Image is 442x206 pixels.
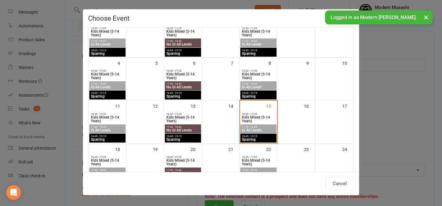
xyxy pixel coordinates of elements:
[266,101,277,111] div: 15
[228,101,239,111] div: 14
[91,70,124,72] span: 16:30 - 17:20
[228,144,239,154] div: 21
[166,135,200,138] span: 18:45 - 19:15
[91,40,124,42] span: 17:45 - 18:45
[91,85,124,89] span: Gi All Levels
[166,128,200,132] span: No Gi All Levels
[342,144,353,154] div: 24
[166,113,200,115] span: 16:30 - 17:20
[166,126,200,128] span: 17:45 - 18:45
[91,95,124,98] span: Sparring
[91,126,124,128] span: 17:45 - 18:45
[91,42,124,46] span: Gi All Levels
[242,135,275,138] span: 18:45 - 19:15
[304,144,315,154] div: 23
[166,40,200,42] span: 17:45 - 18:45
[242,172,275,175] span: Gi All Levels
[91,138,124,141] span: Sparring
[242,30,275,37] span: Kids Mixed (5-14 Years)
[91,49,124,52] span: 18:45 - 19:15
[342,101,353,111] div: 17
[91,27,124,30] span: 16:30 - 17:20
[242,42,275,46] span: Gi All Levels
[242,72,275,80] span: Kids Mixed (5-14 Years)
[91,30,124,37] span: Kids Mixed (5-14 Years)
[166,169,200,172] span: 17:45 - 18:45
[153,144,164,154] div: 19
[155,58,164,68] div: 5
[266,144,277,154] div: 22
[242,70,275,72] span: 16:30 - 17:20
[166,172,200,175] span: No Gi All Levels
[166,52,200,55] span: Sparring
[242,169,275,172] span: 17:45 - 18:45
[242,52,275,55] span: Sparring
[193,58,202,68] div: 6
[91,172,124,175] span: Gi All Levels
[91,156,124,159] span: 16:30 - 17:20
[115,101,126,111] div: 11
[242,138,275,141] span: Sparring
[6,185,21,200] div: Open Intercom Messenger
[242,115,275,123] span: Kids Mixed (5-14 Years)
[166,42,200,46] span: No Gi All Levels
[166,85,200,89] span: No Gi All Levels
[242,83,275,85] span: 17:45 - 18:45
[91,83,124,85] span: 17:45 - 18:45
[242,128,275,132] span: Gi All Levels
[242,156,275,159] span: 16:30 - 17:20
[91,135,124,138] span: 18:45 - 19:15
[306,58,315,68] div: 9
[242,85,275,89] span: Gi All Levels
[331,14,417,20] span: Logged in as Modern [PERSON_NAME].
[242,40,275,42] span: 17:45 - 18:45
[166,49,200,52] span: 18:45 - 19:15
[166,30,200,37] span: Kids Mixed (5-14 Years)
[242,92,275,95] span: 18:45 - 19:15
[91,169,124,172] span: 17:45 - 18:45
[242,95,275,98] span: Sparring
[115,144,126,154] div: 18
[166,115,200,123] span: Kids Mixed (5-14 Years)
[421,10,432,24] button: ×
[118,58,126,68] div: 4
[304,101,315,111] div: 16
[269,58,277,68] div: 8
[166,72,200,80] span: Kids Mixed (5-14 Years)
[231,58,239,68] div: 7
[242,49,275,52] span: 18:45 - 19:15
[326,177,354,190] button: Cancel
[91,115,124,123] span: Kids Mixed (5-14 Years)
[91,128,124,132] span: Gi All Levels
[166,83,200,85] span: 17:45 - 18:45
[91,159,124,166] span: Kids Mixed (5-14 Years)
[166,70,200,72] span: 16:30 - 17:20
[191,144,202,154] div: 20
[91,72,124,80] span: Kids Mixed (5-14 Years)
[166,92,200,95] span: 18:45 - 19:15
[166,156,200,159] span: 16:30 - 17:20
[242,159,275,166] span: Kids Mixed (5-14 Years)
[242,27,275,30] span: 16:30 - 17:20
[242,126,275,128] span: 17:45 - 18:45
[166,159,200,166] span: Kids Mixed (5-14 Years)
[166,138,200,141] span: Sparring
[91,52,124,55] span: Sparring
[242,113,275,115] span: 16:30 - 17:20
[166,27,200,30] span: 16:30 - 17:20
[166,95,200,98] span: Sparring
[342,58,353,68] div: 10
[91,113,124,115] span: 16:30 - 17:20
[153,101,164,111] div: 12
[191,101,202,111] div: 13
[91,92,124,95] span: 18:45 - 19:15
